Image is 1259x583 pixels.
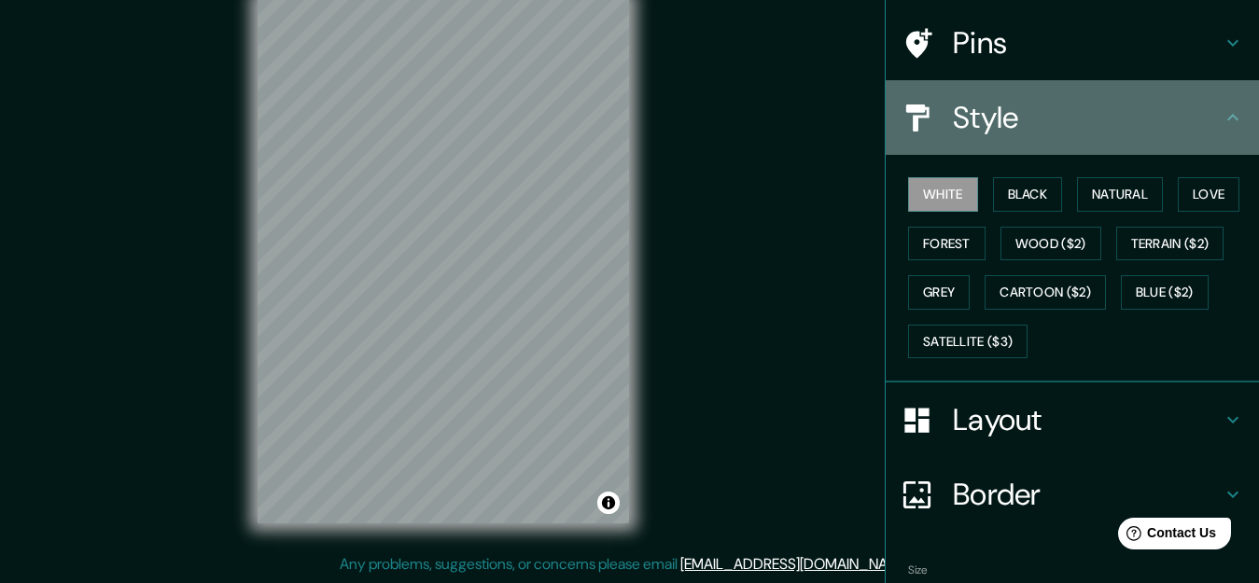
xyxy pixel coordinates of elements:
h4: Border [953,476,1222,513]
button: Cartoon ($2) [985,275,1106,310]
button: Natural [1077,177,1163,212]
button: Satellite ($3) [908,325,1028,359]
button: Blue ($2) [1121,275,1209,310]
div: Style [886,80,1259,155]
div: Pins [886,6,1259,80]
label: Size [908,562,928,578]
button: Black [993,177,1063,212]
h4: Layout [953,401,1222,438]
button: Terrain ($2) [1116,227,1224,261]
button: Forest [908,227,986,261]
h4: Style [953,99,1222,136]
h4: Pins [953,24,1222,62]
button: Toggle attribution [597,492,620,514]
button: White [908,177,978,212]
button: Grey [908,275,970,310]
div: Layout [886,382,1259,457]
div: Border [886,457,1259,532]
button: Wood ($2) [1000,227,1101,261]
iframe: Help widget launcher [1093,510,1238,562]
button: Love [1178,177,1239,212]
